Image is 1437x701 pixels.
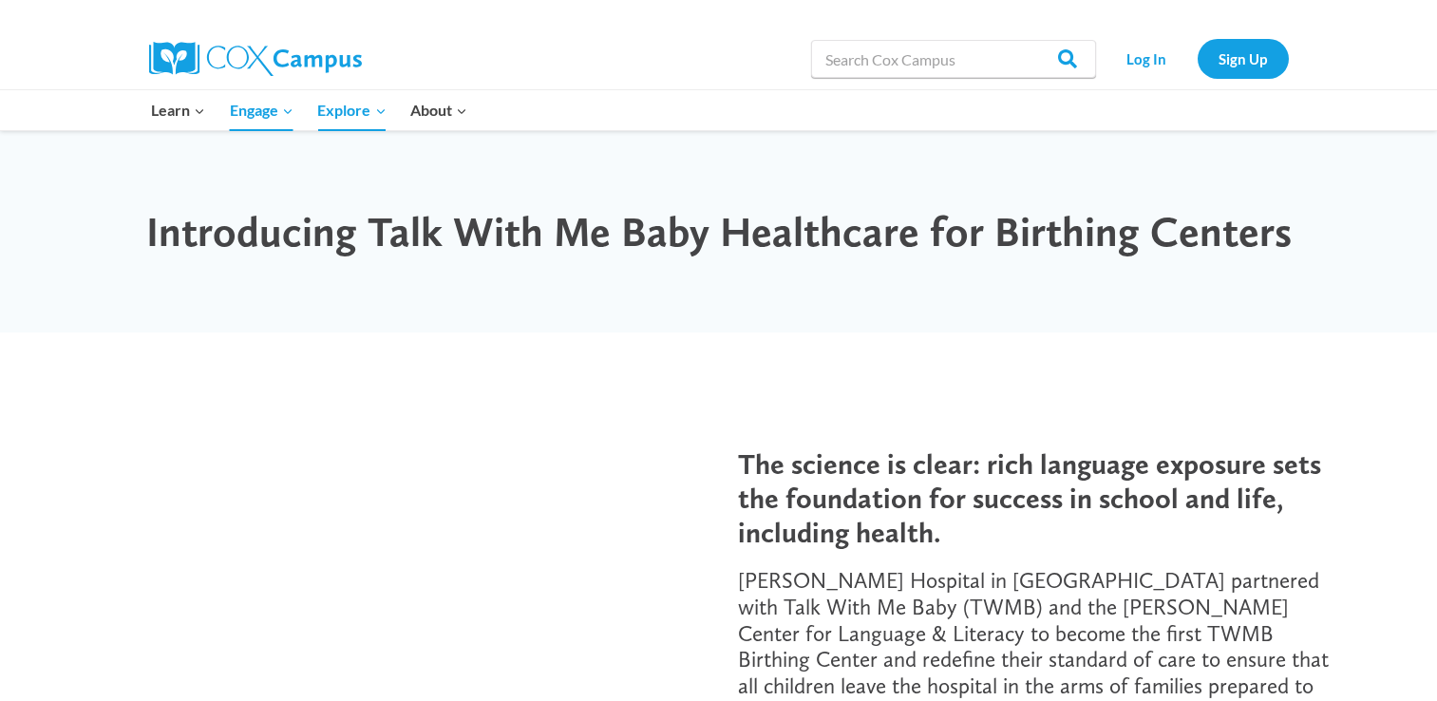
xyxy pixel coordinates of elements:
h1: Introducing Talk With Me Baby Healthcare for Birthing Centers [144,207,1294,257]
span: About [410,98,467,123]
img: Cox Campus [149,42,362,76]
span: Explore [317,98,386,123]
a: Log In [1106,39,1188,78]
span: Learn [151,98,205,123]
nav: Secondary Navigation [1106,39,1289,78]
span: Engage [230,98,293,123]
nav: Primary Navigation [140,90,480,130]
input: Search Cox Campus [811,40,1096,78]
span: The science is clear: rich language exposure sets the foundation for success in school and life, ... [738,446,1321,549]
a: Sign Up [1198,39,1289,78]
